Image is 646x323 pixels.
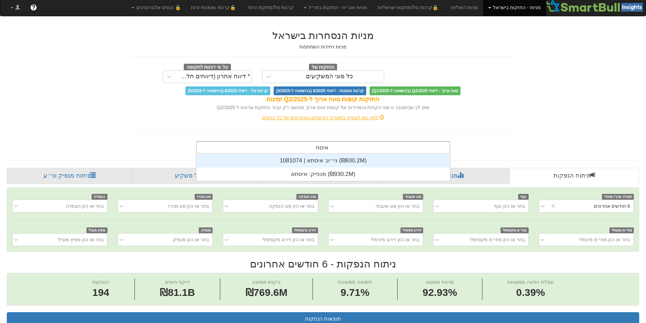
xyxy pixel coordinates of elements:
div: לחץ כאן לצפייה בתאריכי הדיווחים האחרונים של כל הגופים [125,114,522,121]
div: מנפיק: ‏איסתא ‎(₪930.2M)‎ [196,167,450,181]
div: החזקות קופות טווח ארוך ל-Q2/2025 זמינות [130,95,516,104]
span: הנפקות [92,279,109,285]
div: * דיווח אחרון (דיווחים חלקיים) [177,73,250,80]
span: ביקוש ממוצע [252,279,281,285]
span: על פי דוחות לתקופה [184,64,231,71]
div: כל סוגי המשקיעים [306,73,353,80]
div: בחר או הזן דירוג מקסימלי [262,236,314,243]
h2: מניות הנסחרות בישראל [130,30,516,41]
span: סוג שעבוד [403,194,424,200]
div: בחר או הזן ענף [494,203,525,209]
span: קרנות נאמנות - דיווחי 6/2025 (בהשוואה ל-5/2025) [274,86,366,95]
span: מנפיק [199,227,213,233]
div: בחר או הזן מנפיק [173,236,209,243]
div: בחר או הזן סוג מכרז [168,203,209,209]
div: בחר או הזן סוג הנפקה [269,203,314,209]
span: ₪769.6M [246,287,288,298]
span: החזקות של [309,64,337,71]
span: 92.93% [423,285,457,300]
div: בחר או הזן סוג שעבוד [375,203,419,209]
div: בחר או הזן הצמדה [66,203,104,209]
h2: ניתוח הנפקות - 6 חודשים אחרונים [7,258,639,269]
div: בחר או הזן מפיץ מוביל [58,236,104,243]
a: פרופיל משקיע [132,168,260,184]
span: מח״מ מינמלי [609,227,634,233]
span: עמלת הפצה ממוצעת [507,279,553,285]
span: ענף [518,194,529,200]
a: ניתוח מנפיק וני״ע [7,168,132,184]
div: בחר או הזן דירוג מינימלי [371,236,419,243]
span: מרווח ממוצע [426,279,454,285]
div: grid [196,154,450,181]
span: תאריך מכרז מוסדי [602,194,634,200]
span: 194 [92,285,109,300]
span: קרנות סל - דיווחי 6/2025 (בהשוואה ל-5/2025) [185,86,270,95]
span: סוג מכרז [195,194,213,200]
span: היקף גיוסים [165,279,190,285]
h5: מניות ויחידות השתתפות [130,44,516,49]
div: בחר או הזן מח״מ מינמלי [579,236,630,243]
span: מח״מ מקסימלי [501,227,529,233]
h3: תוצאות הנפקות [12,316,634,322]
div: ני״ע: ‏איסתא | 1081074 ‎(₪930.2M)‎ [196,154,450,167]
span: מפיץ מוביל [86,227,107,233]
div: בחר או הזן מח״מ מקסימלי [470,236,525,243]
span: טווח ארוך - דיווחי Q2/2025 (בהשוואה ל-Q1/2025) [370,86,461,95]
span: 0.39% [507,285,553,300]
span: דירוג מקסימלי [292,227,318,233]
a: ניתוח הנפקות [509,168,639,184]
span: סוג הנפקה [296,194,318,200]
span: דירוג מינימלי [400,227,424,233]
span: תשואה ממוצעת [338,279,372,285]
div: 6 חודשים אחרונים [594,203,630,209]
span: הצמדה [92,194,107,200]
span: 9.71% [338,285,372,300]
span: ₪81.1B [160,287,195,298]
div: שים לב שבתצוגה זו שווי הקניות והמכירות של קופות טווח ארוך מחושב רק עבור החזקות שדווחו ל Q2/2025 [130,104,516,111]
span: ? [32,4,35,11]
